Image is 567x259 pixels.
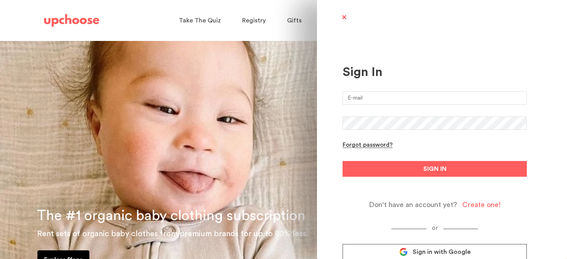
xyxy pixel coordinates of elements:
[343,65,527,80] div: Sign In
[343,91,527,105] input: E-mail
[343,161,527,177] button: SIGN IN
[426,225,443,231] span: or
[413,248,471,256] span: Sign in with Google
[423,164,447,174] span: SIGN IN
[343,142,393,149] div: Forgot password?
[462,200,501,209] div: Create one!
[369,200,457,209] span: Don't have an account yet?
